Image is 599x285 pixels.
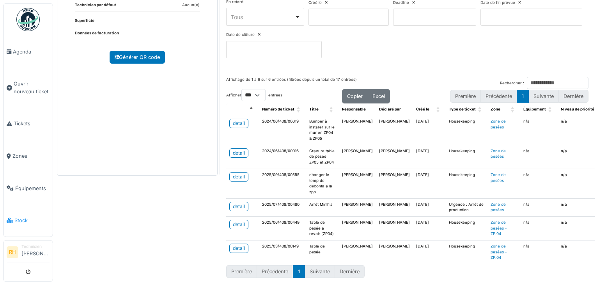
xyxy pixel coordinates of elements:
td: [DATE] [413,169,446,198]
div: detail [233,150,245,157]
button: 1 [293,265,305,278]
td: 2024/06/408/00019 [259,116,306,145]
div: detail [233,245,245,252]
dt: Données de facturation [75,30,119,36]
button: Copier [342,89,368,103]
span: Excel [372,93,385,99]
td: 2025/03/408/00149 [259,240,306,264]
span: Niveau de priorité [561,107,594,111]
td: [PERSON_NAME] [339,216,376,240]
td: Housekeeping [446,169,487,198]
td: [PERSON_NAME] [339,145,376,169]
span: Ouvrir nouveau ticket [14,80,50,95]
div: Affichage de 1 à 6 sur 6 entrées (filtrées depuis un total de 17 entrées) [226,77,357,89]
span: Créé le: Activate to sort [436,103,441,116]
a: Zone de pesées [491,202,506,212]
button: 1 [517,90,529,103]
td: 2025/09/408/00595 [259,169,306,198]
div: detail [233,221,245,228]
li: [PERSON_NAME] [21,244,50,260]
span: Type de ticket: Activate to sort [478,103,483,116]
a: Zone de pesées [491,149,506,159]
button: Excel [367,89,390,103]
select: Afficherentrées [241,89,266,101]
a: detail [229,148,248,158]
td: 2024/06/408/00016 [259,145,306,169]
a: Ouvrir nouveau ticket [4,68,53,108]
dt: Superficie [75,18,94,24]
span: Type de ticket [449,107,476,111]
td: 2025/07/408/00480 [259,198,306,216]
td: [PERSON_NAME] [376,116,413,145]
a: detail [229,220,248,229]
td: [DATE] [413,198,446,216]
td: Table de pesée a revoir (ZP04) [306,216,339,240]
td: n/a [520,216,558,240]
span: Zone [491,107,500,111]
td: Table de pesée [306,240,339,264]
a: Zones [4,140,53,172]
span: Copier [347,93,363,99]
nav: pagination [450,90,588,103]
td: changer le temp de déconta a la zpp [306,169,339,198]
div: detail [233,120,245,127]
td: n/a [520,145,558,169]
td: [DATE] [413,216,446,240]
label: Afficher entrées [226,89,282,101]
span: Équipements [15,185,50,192]
td: [DATE] [413,240,446,264]
div: detail [233,203,245,210]
span: Tickets [14,120,50,127]
td: [DATE] [413,145,446,169]
a: detail [229,244,248,253]
a: Agenda [4,36,53,68]
td: [PERSON_NAME] [376,240,413,264]
span: Stock [14,217,50,224]
dt: Technicien par défaut [75,2,116,11]
span: Zone: Activate to sort [511,103,516,116]
td: [PERSON_NAME] [376,145,413,169]
td: [PERSON_NAME] [376,198,413,216]
span: Numéro de ticket [262,107,294,111]
div: Technicien [21,244,50,249]
img: Badge_color-CXgf-gQk.svg [16,8,40,31]
span: Numéro de ticket: Activate to sort [297,103,301,116]
a: Zone de pesées - ZP.04 [491,244,507,260]
a: detail [229,119,248,128]
span: Créé le [416,107,429,111]
span: Déclaré par [379,107,401,111]
td: Housekeeping [446,116,487,145]
td: [DATE] [413,116,446,145]
span: Équipement [523,107,546,111]
td: Bumper à installer sur le mur en ZP04 & ZP05 [306,116,339,145]
td: [PERSON_NAME] [339,116,376,145]
span: Équipement: Activate to sort [548,103,553,116]
td: [PERSON_NAME] [376,216,413,240]
div: Tous [231,13,294,21]
td: [PERSON_NAME] [339,240,376,264]
td: Urgence : Arrêt de production [446,198,487,216]
td: [PERSON_NAME] [339,198,376,216]
td: n/a [520,169,558,198]
span: Titre [309,107,319,111]
a: Zone de pesées [491,119,506,129]
span: Zones [12,152,50,160]
a: detail [229,172,248,182]
a: RH Technicien[PERSON_NAME] [7,244,50,262]
td: Housekeeping [446,145,487,169]
a: Tickets [4,108,53,140]
td: Arrêt Mirrhia [306,198,339,216]
td: [PERSON_NAME] [376,169,413,198]
dd: Aucun(e) [182,2,200,8]
div: detail [233,173,245,180]
label: Rechercher : [500,80,524,86]
td: 2025/06/408/00449 [259,216,306,240]
td: Housekeeping [446,240,487,264]
a: Zone de pesées - ZP.04 [491,220,507,236]
li: RH [7,246,18,258]
a: Stock [4,205,53,237]
a: Générer QR code [110,51,165,64]
a: detail [229,202,248,211]
td: n/a [520,198,558,216]
a: Équipements [4,172,53,205]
